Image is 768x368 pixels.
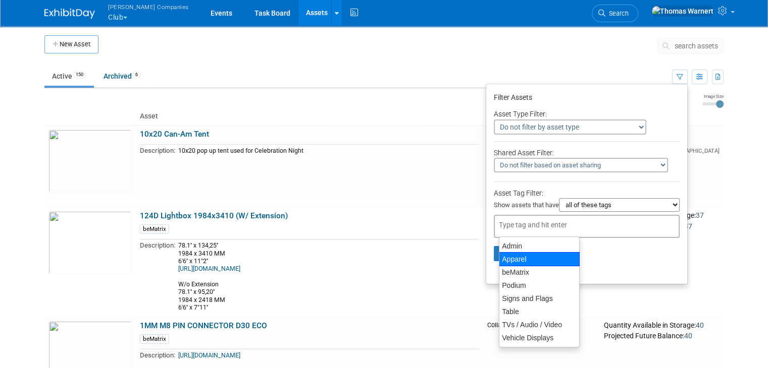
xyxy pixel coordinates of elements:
a: 10x20 Can-Am Tent [140,130,209,139]
img: ExhibitDay [44,9,95,19]
a: Archived6 [96,67,148,86]
span: 6 [132,71,141,79]
button: search assets [657,38,724,54]
div: TVs / Audio / Video [499,318,579,331]
div: beMatrix [140,334,169,344]
td: Description: [140,349,175,361]
td: Collateral / Multi-Quantity Item [483,207,600,317]
div: Quantity Available in Storage: [604,321,720,330]
span: 37 [684,222,692,230]
div: Vehicle Displays [499,331,579,344]
div: Admin [499,239,579,253]
td: Capital Asset (Single-Unit) [483,125,600,207]
div: Asset Type Filter: [494,107,680,119]
div: Table [499,305,579,318]
span: search assets [675,42,718,50]
span: Search [605,10,629,17]
input: Type tag and hit enter [499,220,580,230]
span: [PERSON_NAME] Companies [108,2,189,12]
div: Image Size [702,93,724,99]
a: Search [592,5,638,22]
div: 78.1'' x 134,25'' 1984 x 3410 MM 6'6'' x 11"2'' W/o Extension 78.1'' x 95,20'' 1984 x 2418 MM 6'6... [178,242,479,312]
th: Asset [136,108,483,125]
a: [URL][DOMAIN_NAME] [178,265,240,272]
td: Description: [140,239,175,313]
div: Show assets that have [494,198,680,214]
a: 124D Lightbox 1984x3410 (W/ Extension) [140,211,288,220]
button: Apply [494,246,526,261]
a: 1MM M8 PIN CONNECTOR D30 ECO [140,321,267,330]
div: Shared Asset Filter: [494,148,680,175]
a: [URL][DOMAIN_NAME] [178,352,240,359]
div: beMatrix [140,224,169,234]
div: 10x20 pop up tent used for Celebration Night [178,147,479,155]
div: Podium [499,279,579,292]
span: 150 [73,71,86,79]
div: Asset Tag Filter: [494,188,680,215]
button: New Asset [44,35,98,53]
img: Thomas Warnert [651,6,714,17]
div: Filter Assets [494,91,680,106]
span: 40 [696,321,704,329]
span: 37 [696,211,704,219]
div: Apparel [499,252,580,266]
div: Signs and Flags [499,292,579,305]
th: Type [483,108,600,125]
span: 40 [684,332,692,340]
div: beMatrix [499,266,579,279]
div: Projected Future Balance: [604,330,720,341]
td: Description: [140,145,175,156]
a: Active150 [44,67,94,86]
